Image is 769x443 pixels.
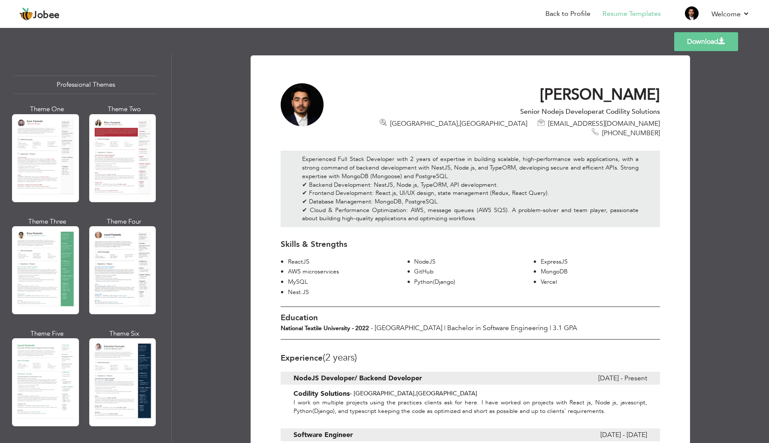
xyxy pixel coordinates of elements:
[294,430,353,440] b: Software Engineer
[414,267,534,276] div: GitHub
[598,107,660,116] span: at Codility Solutions
[458,119,460,128] span: ,
[545,9,590,19] a: Back to Profile
[288,288,407,297] div: Nest.JS
[553,323,577,333] span: 3.1 GPA
[346,107,660,116] div: Senior Nodejs Developer
[540,267,660,276] div: MongoDB
[346,85,660,105] h1: [PERSON_NAME]
[281,151,660,227] div: Experienced Full Stack Developer with 2 years of expertise in building scalable, high-performance...
[354,389,477,397] span: [GEOGRAPHIC_DATA] [GEOGRAPHIC_DATA]
[602,128,660,138] span: [PHONE_NUMBER]
[281,240,660,249] h3: Skills & Strengths
[548,119,660,128] span: [EMAIL_ADDRESS][DOMAIN_NAME]
[294,373,422,383] b: NodeJS Developer/ Backend Developer
[674,32,738,51] a: Download
[294,389,350,398] b: Codility Solutions
[14,76,157,94] div: Professional Themes
[281,324,369,332] b: National Textile University - 2022
[91,329,158,338] div: Theme Six
[19,7,33,21] img: jobee.io
[281,352,660,363] h3: Experience
[602,9,661,19] a: Resume Templates
[711,9,750,19] a: Welcome
[14,329,81,338] div: Theme Five
[281,313,660,322] h3: Education
[350,389,352,397] span: -
[685,6,699,20] img: Profile Img
[390,119,527,128] span: [GEOGRAPHIC_DATA] [GEOGRAPHIC_DATA]
[91,217,158,226] div: Theme Four
[33,11,60,20] span: Jobee
[375,323,442,333] span: [GEOGRAPHIC_DATA]
[371,324,373,332] span: -
[540,258,660,266] div: ExpressJS
[444,324,445,332] span: |
[91,105,158,114] div: Theme Two
[14,217,81,226] div: Theme Three
[14,105,81,114] div: Theme One
[414,278,534,286] div: Python(Django)
[415,389,416,397] span: ,
[447,323,548,333] span: Bachelor in Software Engineering
[550,324,551,332] span: |
[288,278,407,286] div: MySQL
[288,258,407,266] div: ReactJS
[281,398,660,415] div: I work on multiple projects using the practices clients ask for here. I have worked on projects w...
[600,428,647,441] span: [DATE] - [DATE]
[540,278,660,286] div: Vercel
[598,372,647,385] span: [DATE] - Present
[414,258,534,266] div: NodeJS
[19,7,60,21] a: Jobee
[323,351,357,364] span: (2 Years)
[288,267,407,276] div: AWS microservices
